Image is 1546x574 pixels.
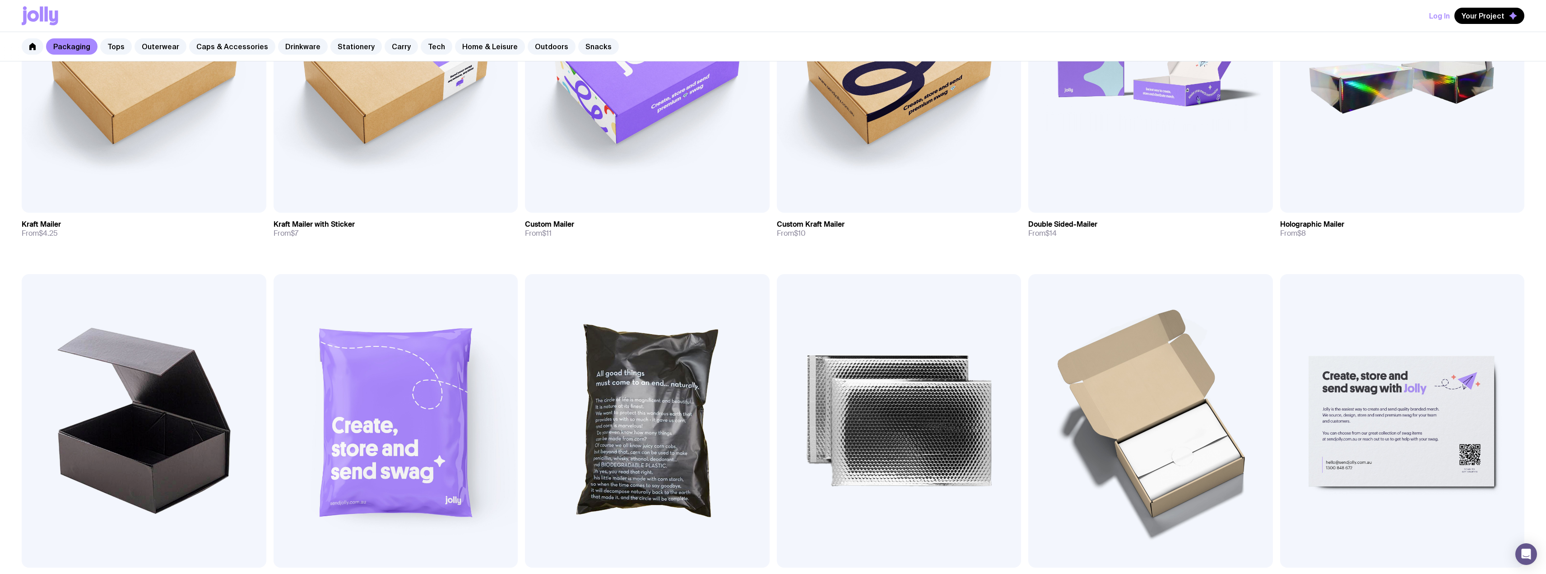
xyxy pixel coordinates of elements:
[1515,543,1537,565] div: Open Intercom Messenger
[1280,220,1344,229] h3: Holographic Mailer
[22,213,266,245] a: Kraft MailerFrom$4.25
[528,38,576,55] a: Outdoors
[1454,8,1524,24] button: Your Project
[1429,8,1450,24] button: Log In
[1280,229,1306,238] span: From
[22,220,61,229] h3: Kraft Mailer
[1280,213,1525,245] a: Holographic MailerFrom$8
[1297,229,1306,238] span: $8
[1028,220,1097,229] h3: Double Sided-Mailer
[385,38,418,55] a: Carry
[794,229,806,238] span: $10
[455,38,525,55] a: Home & Leisure
[525,213,770,245] a: Custom MailerFrom$11
[542,229,552,238] span: $11
[274,229,298,238] span: From
[525,229,552,238] span: From
[274,213,518,245] a: Kraft Mailer with StickerFrom$7
[777,213,1021,245] a: Custom Kraft MailerFrom$10
[189,38,275,55] a: Caps & Accessories
[135,38,186,55] a: Outerwear
[39,229,58,238] span: $4.25
[22,229,58,238] span: From
[1045,229,1057,238] span: $14
[46,38,97,55] a: Packaging
[421,38,452,55] a: Tech
[777,229,806,238] span: From
[274,220,355,229] h3: Kraft Mailer with Sticker
[1028,213,1273,245] a: Double Sided-MailerFrom$14
[291,229,298,238] span: $7
[330,38,382,55] a: Stationery
[578,38,619,55] a: Snacks
[777,220,845,229] h3: Custom Kraft Mailer
[1028,229,1057,238] span: From
[1462,11,1504,20] span: Your Project
[525,220,574,229] h3: Custom Mailer
[100,38,132,55] a: Tops
[278,38,328,55] a: Drinkware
